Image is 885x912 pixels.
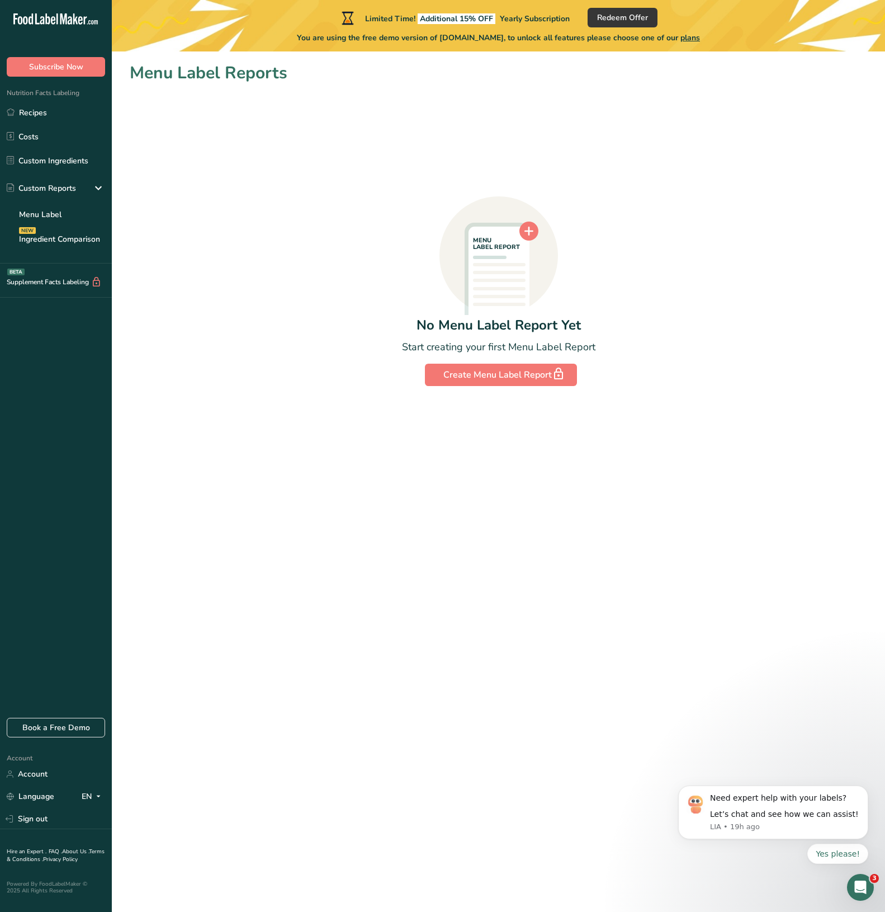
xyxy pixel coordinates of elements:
span: Redeem Offer [597,12,648,23]
h1: Menu Label Reports [130,60,867,86]
button: Create Menu Label Report [425,364,577,386]
span: Additional 15% OFF [418,13,495,24]
span: Yearly Subscription [500,13,570,24]
div: BETA [7,269,25,275]
div: Limited Time! [339,11,570,25]
a: About Us . [62,848,89,855]
div: Create Menu Label Report [443,367,559,383]
a: Privacy Policy [43,855,78,863]
iframe: Intercom notifications message [661,749,885,882]
div: Custom Reports [7,182,76,194]
div: Start creating your first Menu Label Report [402,340,595,355]
tspan: LABEL REPORT [473,243,520,251]
button: Redeem Offer [588,8,657,27]
span: You are using the free demo version of [DOMAIN_NAME], to unlock all features please choose one of... [297,32,700,44]
iframe: Intercom live chat [847,874,874,901]
span: 3 [870,874,879,883]
a: Book a Free Demo [7,718,105,737]
a: FAQ . [49,848,62,855]
a: Language [7,787,54,806]
span: Subscribe Now [29,61,83,73]
span: plans [680,32,700,43]
a: Terms & Conditions . [7,848,105,863]
div: No Menu Label Report Yet [417,315,581,335]
div: EN [82,790,105,803]
div: NEW [19,227,36,234]
tspan: MENU [473,236,491,245]
a: Hire an Expert . [7,848,46,855]
div: Powered By FoodLabelMaker © 2025 All Rights Reserved [7,881,105,894]
button: Subscribe Now [7,57,105,77]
